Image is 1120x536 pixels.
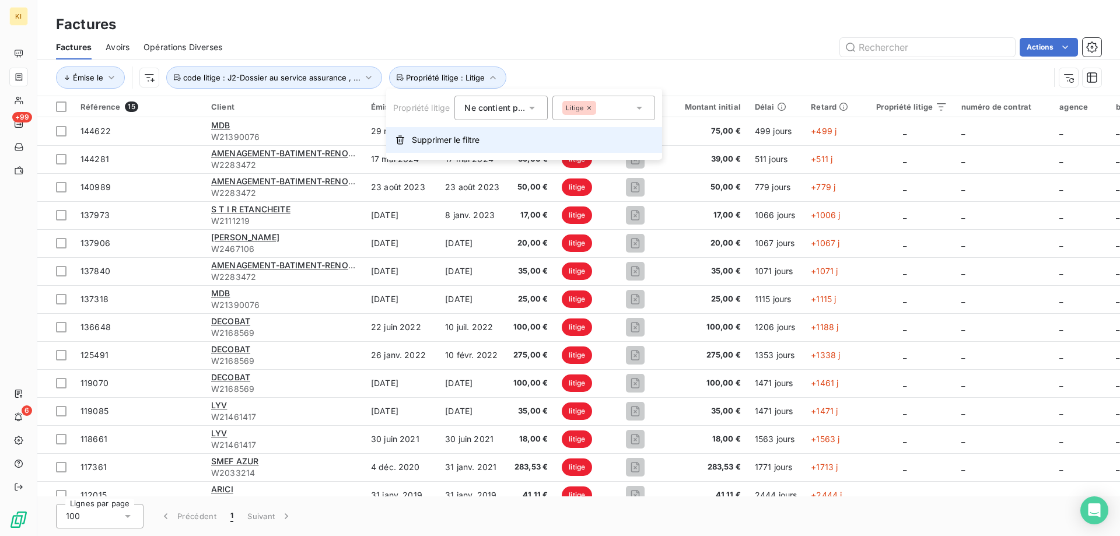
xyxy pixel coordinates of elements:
span: _ [903,154,907,164]
span: _ [1116,294,1119,304]
div: Client [211,102,357,111]
td: 1471 jours [748,397,804,425]
span: _ [1059,490,1063,500]
span: _ [1116,266,1119,276]
span: 283,53 € [513,461,548,473]
span: W2283472 [211,159,357,171]
td: 17 mai 2024 [364,145,438,173]
span: +1071 j [811,266,838,276]
div: numéro de contrat [961,102,1046,111]
span: W2168569 [211,327,357,339]
span: 112015 [80,490,107,500]
span: _ [1059,406,1063,416]
td: 1206 jours [748,313,804,341]
span: Émise le [73,73,103,82]
div: Open Intercom Messenger [1080,496,1108,524]
span: 283,53 € [671,461,741,473]
button: code litige : J2-Dossier au service assurance , ... [166,66,382,89]
span: 17,00 € [513,209,548,221]
span: 50,00 € [671,181,741,193]
div: Propriété litige [862,102,947,111]
span: W21390076 [211,131,357,143]
td: 10 févr. 2022 [438,341,506,369]
td: 511 jours [748,145,804,173]
span: [PERSON_NAME] [211,232,279,242]
span: litige [562,486,592,504]
span: W2111219 [211,215,357,227]
td: 10 juil. 2022 [438,313,506,341]
span: 41,11 € [513,489,548,501]
span: _ [903,210,907,220]
span: 137973 [80,210,110,220]
span: _ [1116,350,1119,360]
span: litige [562,430,592,448]
span: litige [562,374,592,392]
span: Litige [566,104,583,111]
span: W21461417 [211,411,357,423]
span: _ [961,378,965,388]
div: KI [9,7,28,26]
td: 29 mai 2024 [364,117,438,145]
span: 125491 [80,350,108,360]
span: _ [1059,154,1063,164]
td: 22 juin 2022 [364,313,438,341]
span: Opérations Diverses [143,41,222,53]
span: 119085 [80,406,108,416]
span: 18,00 € [671,433,741,445]
span: 35,00 € [513,405,548,417]
span: _ [1059,266,1063,276]
img: Logo LeanPay [9,510,28,529]
span: +2444 j [811,490,842,500]
td: 1071 jours [748,257,804,285]
span: 100,00 € [513,377,548,389]
td: 2444 jours [748,481,804,509]
span: AMENAGEMENT-BATIMENT-RENOVATION [211,176,380,186]
span: 275,00 € [671,349,741,361]
div: agence [1059,102,1102,111]
span: Propriété litige [393,103,450,113]
span: _ [903,350,907,360]
span: +779 j [811,182,835,192]
span: _ [1059,462,1063,472]
span: _ [1116,154,1119,164]
span: _ [1059,434,1063,444]
span: 100,00 € [671,377,741,389]
span: DECOBAT [211,372,250,382]
td: [DATE] [438,397,506,425]
span: _ [903,406,907,416]
button: Émise le [56,66,125,89]
span: _ [961,238,965,248]
td: 23 août 2023 [364,173,438,201]
span: 100,00 € [671,321,741,333]
span: MDB [211,288,230,298]
span: Avoirs [106,41,129,53]
span: 75,00 € [671,125,741,137]
span: MDB [211,120,230,130]
td: [DATE] [364,369,438,397]
span: DECOBAT [211,316,250,326]
span: _ [1116,434,1119,444]
span: 25,00 € [513,293,548,305]
span: litige [562,178,592,196]
span: _ [1116,406,1119,416]
span: _ [961,490,965,500]
span: _ [961,322,965,332]
span: 136648 [80,322,111,332]
span: litige [562,458,592,476]
span: 137906 [80,238,110,248]
span: _ [1059,238,1063,248]
span: ARICI [211,484,233,494]
span: _ [961,350,965,360]
span: litige [562,206,592,224]
td: 31 janv. 2019 [438,481,506,509]
span: Référence [80,102,120,111]
span: 6 [22,405,32,416]
td: 23 août 2023 [438,173,506,201]
span: W2168569 [211,355,357,367]
div: Retard [811,102,848,111]
td: 1115 jours [748,285,804,313]
span: _ [1059,126,1063,136]
span: +1115 j [811,294,836,304]
td: 8 janv. 2023 [438,201,506,229]
td: 1471 jours [748,369,804,397]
